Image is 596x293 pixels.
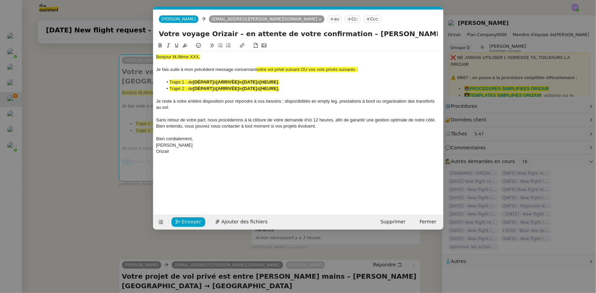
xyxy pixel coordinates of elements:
strong: [HEURE] [260,86,278,91]
button: Envoyer [171,217,205,227]
input: Subject [159,29,438,39]
button: Ajouter des fichiers [211,217,272,227]
span: Orizair [156,149,169,154]
span: à [257,79,259,85]
span: . [278,79,279,85]
span: Bien cordialement, [156,136,193,141]
span: votre vol privé suivant OU vos vols privés suivants : [257,67,358,72]
strong: [ARRIVÉE] [216,79,239,85]
button: Supprimer [376,217,410,227]
strong: [DATE] [242,86,257,91]
span: [PERSON_NAME] [156,143,193,148]
span: Je reste à votre entière disposition pour répondre à vos besoins : disponibilités en empty leg, p... [156,99,436,110]
span: le [239,86,242,91]
span: Bonjour M./Mme XXX, [156,54,200,59]
span: Je fais suite à mon précédent message concernant [156,67,257,72]
span: à [214,79,216,85]
span: Envoyer [182,218,201,226]
span: Sans retour de votre part, nous procéderons à la clôture de votre demande d’ici 12 heures, afin d... [156,117,437,129]
span: Trajet 1 : de [169,79,193,85]
span: Fermer [419,218,436,226]
strong: [DÉPART] [193,79,213,85]
nz-tag: [EMAIL_ADDRESS][PERSON_NAME][DOMAIN_NAME] [209,15,324,23]
button: Fermer [415,217,440,227]
span: Supprimer [380,218,405,226]
nz-tag: Cc: [345,15,361,23]
span: . [278,86,279,91]
nz-tag: au [327,15,342,23]
strong: [DATE] [242,79,257,85]
strong: [ARRIVÉE] [216,86,239,91]
span: à [257,86,259,91]
span: le [239,79,242,85]
nz-tag: Ccc: [363,15,382,23]
strong: [HEURE] [260,79,278,85]
span: à [214,86,216,91]
span: [PERSON_NAME] [162,17,196,21]
span: Ajouter des fichiers [221,218,267,226]
span: Trajet 2 : de [169,86,193,91]
strong: [DÉPART] [193,86,213,91]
